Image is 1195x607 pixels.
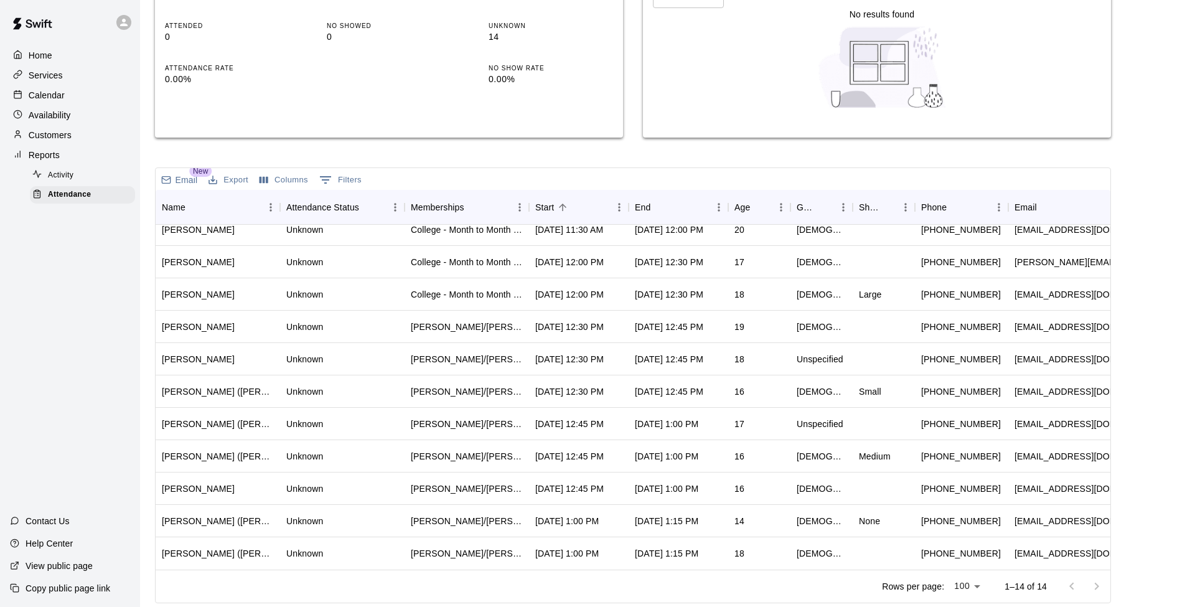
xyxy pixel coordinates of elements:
p: NO SHOWED [327,21,451,31]
div: Gender [790,190,853,225]
img: Nothing to see here [812,21,952,114]
div: Tom/Mike - Month to Month Membership - 2x per week [411,353,523,365]
button: Menu [261,198,280,217]
div: Calendar [10,86,130,105]
div: millerlow7@gmail.com [1015,515,1165,527]
button: Sort [750,199,767,216]
div: 18 [734,353,744,365]
div: Aug 15, 2025, 12:30 PM [535,321,604,333]
div: davidfmcloughlin@gmail.com [1015,418,1165,430]
div: Aug 15, 2025, 12:00 PM [535,256,604,268]
div: Attendance Status [280,190,405,225]
div: Phone [915,190,1008,225]
div: Attendance [30,186,135,204]
div: Unknown [286,515,323,527]
div: 18 [734,547,744,560]
div: Aug 15, 2025, 12:00 PM [535,288,604,301]
div: 19 [734,321,744,333]
button: Menu [990,198,1008,217]
div: Unspecified [797,353,843,365]
p: Home [29,49,52,62]
p: Email [176,174,198,186]
div: Aug 15, 2025, 12:30 PM [535,385,604,398]
div: Aug 15, 2025, 12:30 PM [535,353,604,365]
a: Activity [30,166,140,185]
div: None [859,515,880,527]
div: Aidan Lysik [162,288,235,301]
div: Email [1008,190,1195,225]
div: Email [1015,190,1037,225]
div: Aug 15, 2025, 12:45 PM [535,482,604,495]
div: 16 [734,450,744,463]
div: reginalgabriel@gmail.com [1015,385,1165,398]
div: Services [10,66,130,85]
button: Menu [610,198,629,217]
div: Shirt Size [853,190,915,225]
p: Rows per page: [882,580,944,593]
a: Reports [10,146,130,164]
div: Male [797,321,846,333]
div: Ryan Holman [162,321,235,333]
div: +12019194497 [921,256,1001,268]
div: Tom/Mike - Monthly 1x per week [411,450,523,463]
div: 20 [734,224,744,236]
div: College - Month to Month Membership [411,256,523,268]
div: Unknown [286,385,323,398]
button: Menu [896,198,915,217]
div: Tom/Mike - Monthly 1x per week [411,547,523,560]
div: +19739457876 [921,321,1001,333]
div: +19739753380 [921,418,1001,430]
div: 16 [734,385,744,398]
div: Male [797,547,846,560]
div: Start [529,190,629,225]
div: Age [728,190,790,225]
div: Name [156,190,280,225]
a: Attendance [30,185,140,204]
div: Memberships [405,190,529,225]
div: Customers [10,126,130,144]
p: 1–14 of 14 [1005,580,1047,593]
p: Customers [29,129,72,141]
div: 18 [734,288,744,301]
p: ATTENDED [165,21,289,31]
p: No results found [850,8,914,21]
div: Tom/Mike - Full Year Member Unlimited , Tom/Mike - Full Year Member Unlimited [411,385,523,398]
button: Menu [710,198,728,217]
div: Male [797,256,846,268]
div: +16103068652 [921,353,1001,365]
button: Menu [386,198,405,217]
div: Jack McLoughlin (David Mcloughlin) [162,418,274,430]
a: Home [10,46,130,65]
div: Aug 15, 2025, 12:45 PM [635,353,703,365]
div: ethan63mchugh@gmail.com [1015,224,1165,236]
div: College - Month to Month Membership [411,288,523,301]
button: Show filters [316,170,365,190]
div: +12016188602 [921,547,1001,560]
div: 14 [734,515,744,527]
div: Unknown [286,418,323,430]
div: +12013644510 [921,288,1001,301]
div: Male [797,385,846,398]
button: Export [205,171,251,190]
p: NO SHOW RATE [489,64,613,73]
button: Select columns [256,171,311,190]
div: Large [859,288,882,301]
div: Tom/Mike - 3 Month Membership - 2x per week [411,482,523,495]
div: Ethan McHugh [162,224,235,236]
div: 17 [734,418,744,430]
div: Tom/Mike - Month to Month Membership - 2x per week, Tom/Mike - Full Year Member Unlimited , Colle... [411,321,523,333]
div: +12017367091 [921,385,1001,398]
div: Aug 15, 2025, 1:15 PM [635,515,698,527]
div: Age [734,190,750,225]
div: Aug 15, 2025, 12:45 PM [535,418,604,430]
p: 0 [165,31,289,44]
div: Aug 15, 2025, 12:45 PM [635,385,703,398]
p: View public page [26,560,93,572]
span: Attendance [48,189,91,201]
div: Unknown [286,288,323,301]
div: Medium [859,450,891,463]
button: Sort [817,199,834,216]
p: Services [29,69,63,82]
